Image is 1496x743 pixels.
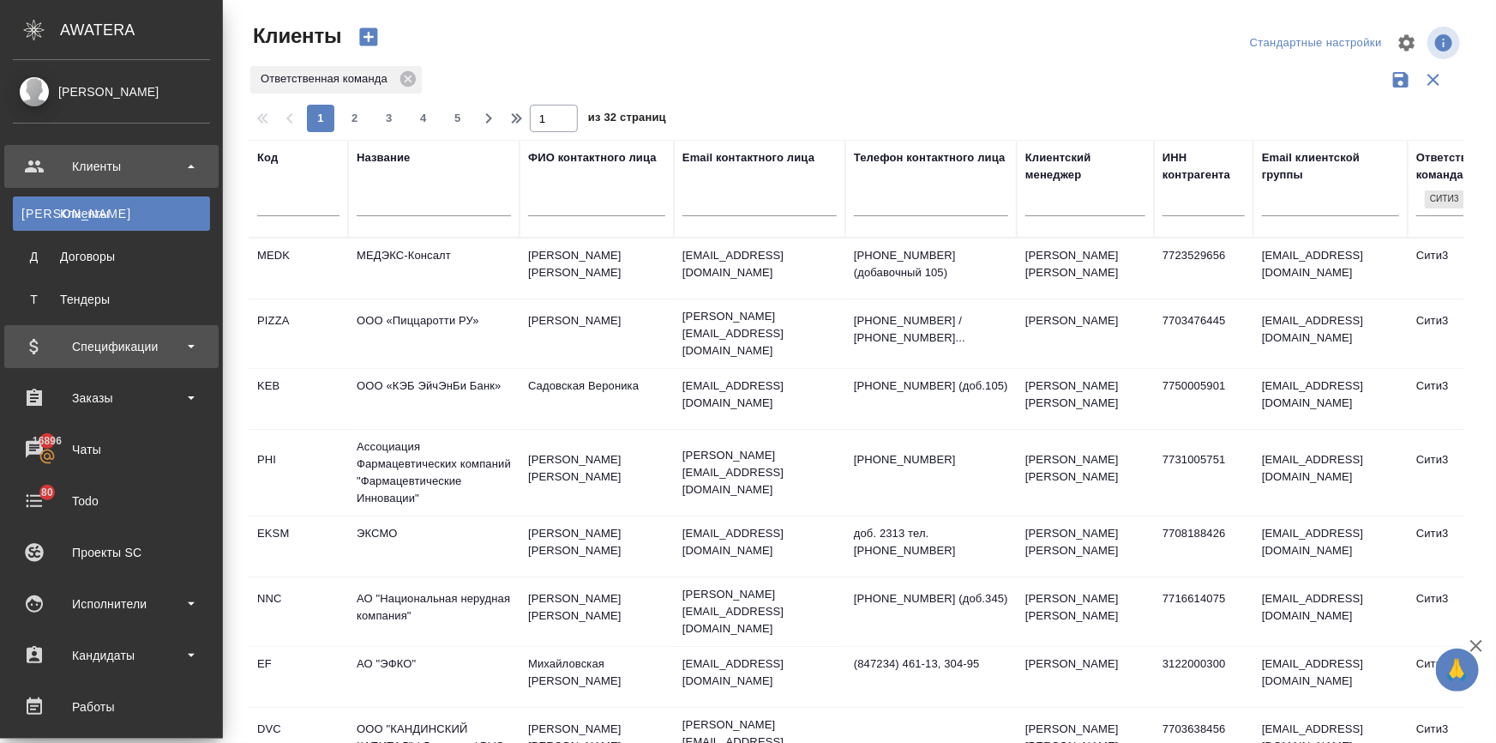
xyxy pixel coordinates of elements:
a: Работы [4,686,219,728]
p: [PHONE_NUMBER] (добавочный 105) [854,247,1008,281]
td: МЕДЭКС-Консалт [348,239,520,299]
div: Название [357,149,410,166]
td: 7716614075 [1154,582,1253,642]
td: [PERSON_NAME] [PERSON_NAME] [1017,369,1154,429]
div: Кандидаты [13,643,210,668]
a: [PERSON_NAME]Клиенты [13,196,210,231]
td: [EMAIL_ADDRESS][DOMAIN_NAME] [1253,516,1408,577]
div: Клиентский менеджер [1025,149,1145,184]
span: из 32 страниц [588,107,666,132]
td: АО "ЭФКО" [348,647,520,707]
p: доб. 2313 тел. [PHONE_NUMBER] [854,525,1008,559]
td: 7731005751 [1154,443,1253,503]
td: Ассоциация Фармацевтических компаний "Фармацевтические Инновации" [348,430,520,516]
div: Email контактного лица [682,149,814,166]
td: KEB [249,369,348,429]
div: Проекты SC [13,540,210,565]
td: [PERSON_NAME] [PERSON_NAME] [520,516,674,577]
p: [EMAIL_ADDRESS][DOMAIN_NAME] [682,247,837,281]
td: [PERSON_NAME] [520,304,674,364]
div: Сити3 [1423,189,1482,210]
span: 3 [376,110,403,127]
div: Работы [13,694,210,720]
div: Телефон контактного лица [854,149,1006,166]
td: EKSM [249,516,348,577]
p: (847234) 461-13, 304-95 [854,655,1008,673]
span: Посмотреть информацию [1427,27,1463,59]
a: 16896Чаты [4,428,219,471]
td: 7703476445 [1154,304,1253,364]
div: Спецификации [13,334,210,359]
p: [PERSON_NAME][EMAIL_ADDRESS][DOMAIN_NAME] [682,586,837,637]
span: 2 [341,110,369,127]
button: 🙏 [1436,649,1479,692]
span: 80 [31,484,63,501]
td: [PERSON_NAME] [PERSON_NAME] [520,582,674,642]
td: NNC [249,582,348,642]
p: [PHONE_NUMBER] [854,451,1008,468]
p: [PERSON_NAME][EMAIL_ADDRESS][DOMAIN_NAME] [682,447,837,498]
div: Todo [13,488,210,514]
div: Тендеры [21,291,201,308]
p: [EMAIL_ADDRESS][DOMAIN_NAME] [682,378,837,412]
p: [EMAIL_ADDRESS][DOMAIN_NAME] [682,655,837,690]
div: Заказы [13,385,210,411]
div: Сити3 [1425,190,1462,208]
span: 16896 [22,432,72,450]
td: [EMAIL_ADDRESS][DOMAIN_NAME] [1253,582,1408,642]
button: Сохранить фильтры [1385,63,1417,96]
td: 7750005901 [1154,369,1253,429]
div: Исполнители [13,591,210,617]
button: 5 [444,105,472,132]
button: Создать [348,22,389,51]
td: [PERSON_NAME] [PERSON_NAME] [520,443,674,503]
span: 4 [410,110,437,127]
a: 80Todo [4,480,219,523]
div: ФИО контактного лица [528,149,657,166]
a: ТТендеры [13,282,210,317]
td: [PERSON_NAME] [PERSON_NAME] [1017,582,1154,642]
div: ИНН контрагента [1163,149,1245,184]
div: Клиенты [13,154,210,179]
button: 2 [341,105,369,132]
td: Михайловская [PERSON_NAME] [520,647,674,707]
td: ЭКСМО [348,516,520,577]
p: [PHONE_NUMBER] (доб.345) [854,590,1008,607]
td: [PERSON_NAME] [1017,304,1154,364]
td: [PERSON_NAME] [PERSON_NAME] [1017,516,1154,577]
td: [PERSON_NAME] [PERSON_NAME] [1017,443,1154,503]
div: Договоры [21,248,201,265]
td: [PERSON_NAME] [PERSON_NAME] [520,239,674,299]
div: [PERSON_NAME] [13,82,210,101]
span: Клиенты [249,22,341,50]
p: Ответственная команда [261,70,394,88]
button: 4 [410,105,437,132]
td: [EMAIL_ADDRESS][DOMAIN_NAME] [1253,369,1408,429]
td: [PERSON_NAME] [PERSON_NAME] [1017,239,1154,299]
td: Садовская Вероника [520,369,674,429]
td: 7708188426 [1154,516,1253,577]
td: 7723529656 [1154,239,1253,299]
a: ДДоговоры [13,239,210,274]
p: [PERSON_NAME][EMAIL_ADDRESS][DOMAIN_NAME] [682,308,837,359]
p: [PHONE_NUMBER] (доб.105) [854,378,1008,395]
div: AWATERA [60,13,223,47]
span: Настроить таблицу [1386,22,1427,63]
button: 3 [376,105,403,132]
a: Проекты SC [4,531,219,574]
div: split button [1246,30,1386,57]
td: 3122000300 [1154,647,1253,707]
p: [PHONE_NUMBER] / [PHONE_NUMBER]... [854,312,1008,347]
td: [EMAIL_ADDRESS][DOMAIN_NAME] [1253,304,1408,364]
td: [PERSON_NAME] [1017,647,1154,707]
td: ООО «Пиццаротти РУ» [348,304,520,364]
p: [EMAIL_ADDRESS][DOMAIN_NAME] [682,525,837,559]
td: EF [249,647,348,707]
td: [EMAIL_ADDRESS][DOMAIN_NAME] [1253,647,1408,707]
button: Сбросить фильтры [1417,63,1450,96]
div: Ответственная команда [250,66,422,94]
td: [EMAIL_ADDRESS][DOMAIN_NAME] [1253,443,1408,503]
td: PIZZA [249,304,348,364]
span: 5 [444,110,472,127]
div: Чаты [13,437,210,462]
